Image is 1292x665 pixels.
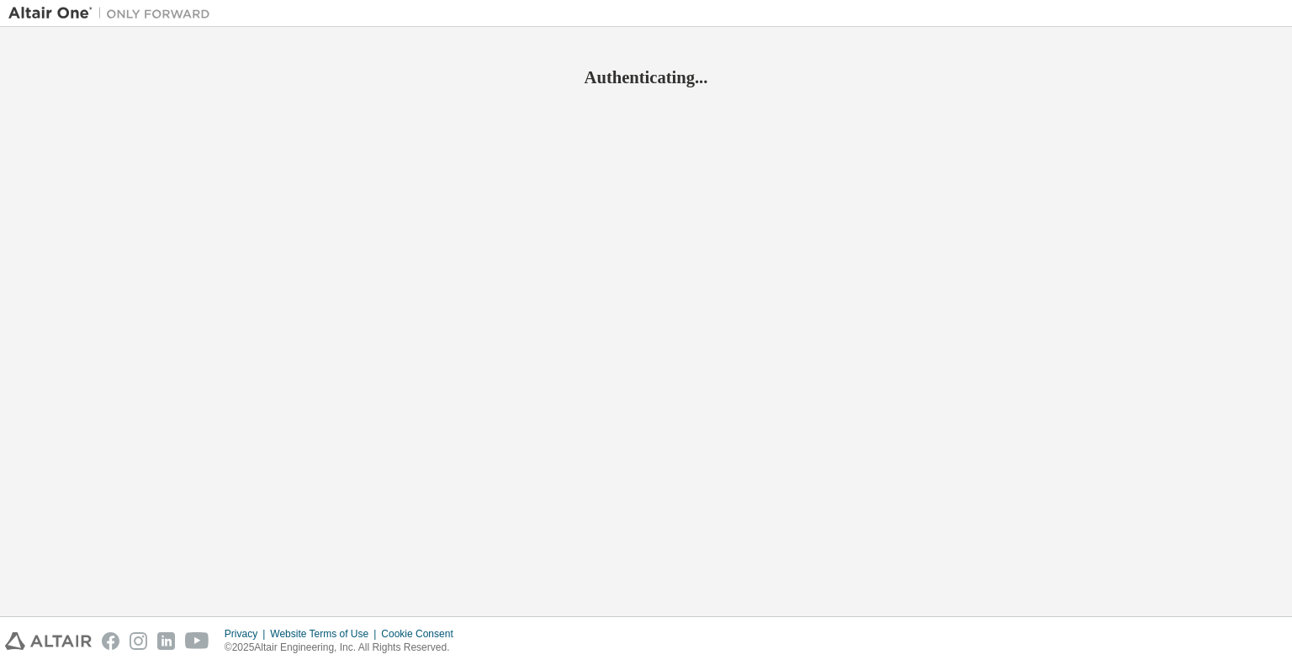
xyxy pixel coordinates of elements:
[102,632,119,650] img: facebook.svg
[8,5,219,22] img: Altair One
[270,627,381,641] div: Website Terms of Use
[5,632,92,650] img: altair_logo.svg
[157,632,175,650] img: linkedin.svg
[130,632,147,650] img: instagram.svg
[381,627,463,641] div: Cookie Consent
[185,632,209,650] img: youtube.svg
[225,641,463,655] p: © 2025 Altair Engineering, Inc. All Rights Reserved.
[225,627,270,641] div: Privacy
[8,66,1284,88] h2: Authenticating...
